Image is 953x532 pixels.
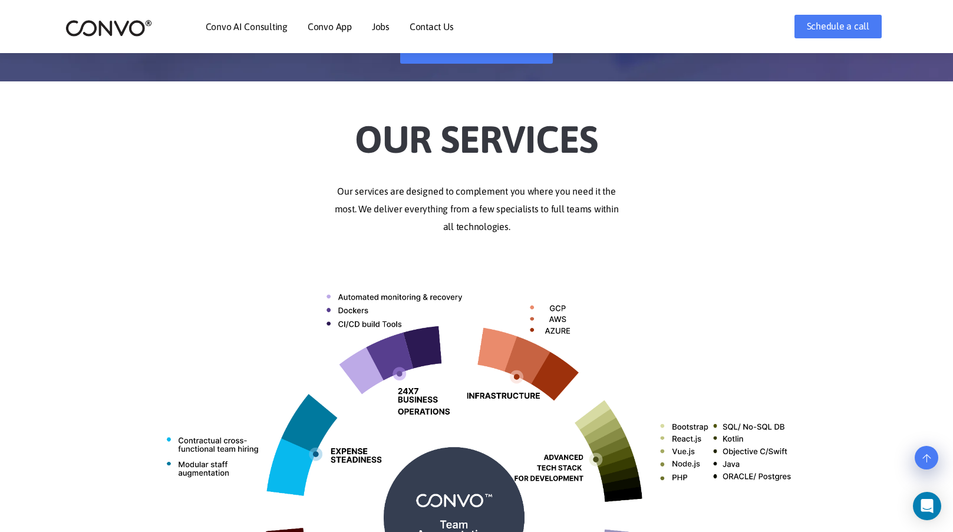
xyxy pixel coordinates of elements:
a: Convo AI Consulting [206,22,288,31]
img: logo_2.png [65,19,152,37]
h2: Our Services [150,99,804,165]
a: Jobs [372,22,390,31]
a: Contact Us [410,22,454,31]
a: Convo App [308,22,352,31]
div: Open Intercom Messenger [913,492,941,520]
p: Our services are designed to complement you where you need it the most. We deliver everything fro... [150,183,804,236]
a: Schedule a call [794,15,882,38]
